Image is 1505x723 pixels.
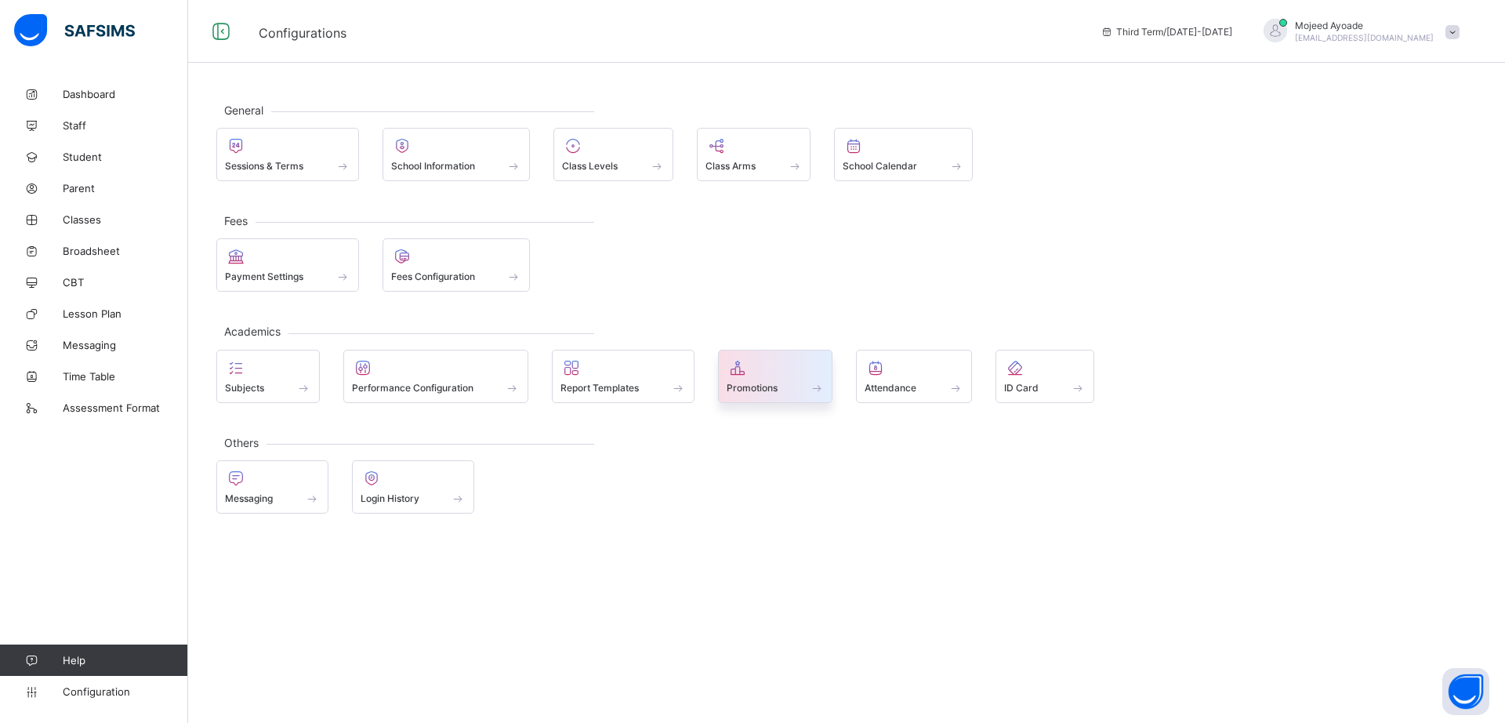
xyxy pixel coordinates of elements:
div: MojeedAyoade [1248,19,1467,45]
span: Academics [216,325,288,338]
span: [EMAIL_ADDRESS][DOMAIN_NAME] [1295,33,1434,42]
span: session/term information [1101,26,1232,38]
span: Report Templates [560,382,639,394]
div: Fees Configuration [383,238,531,292]
span: Login History [361,492,419,504]
span: Assessment Format [63,401,188,414]
span: General [216,104,271,117]
span: Time Table [63,370,188,383]
span: Attendance [865,382,916,394]
span: Performance Configuration [352,382,473,394]
span: Help [63,654,187,667]
span: Class Levels [562,160,618,172]
span: School Calendar [843,160,917,172]
span: Broadsheet [63,245,188,257]
div: Report Templates [552,350,694,403]
span: Student [63,151,188,163]
span: CBT [63,276,188,289]
div: Promotions [718,350,833,403]
span: School Information [391,160,475,172]
span: Configurations [259,25,346,41]
div: Class Arms [697,128,811,181]
span: Staff [63,119,188,132]
div: Attendance [856,350,972,403]
span: Class Arms [705,160,756,172]
span: Classes [63,213,188,226]
button: Open asap [1442,668,1489,715]
div: School Information [383,128,531,181]
span: Fees Configuration [391,271,475,282]
div: School Calendar [834,128,973,181]
div: ID Card [995,350,1094,403]
span: Dashboard [63,88,188,100]
div: Messaging [216,460,328,514]
img: safsims [14,14,135,47]
span: Others [216,436,267,449]
div: Subjects [216,350,320,403]
span: Parent [63,182,188,194]
span: Lesson Plan [63,307,188,320]
span: Messaging [225,492,273,504]
span: Mojeed Ayoade [1295,20,1434,31]
span: Payment Settings [225,271,303,282]
span: Messaging [63,339,188,351]
span: ID Card [1004,382,1039,394]
span: Subjects [225,382,264,394]
span: Configuration [63,685,187,698]
span: Sessions & Terms [225,160,303,172]
div: Login History [352,460,475,514]
div: Sessions & Terms [216,128,359,181]
div: Payment Settings [216,238,359,292]
div: Performance Configuration [343,350,529,403]
span: Fees [216,214,256,227]
span: Promotions [727,382,778,394]
div: Class Levels [553,128,673,181]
